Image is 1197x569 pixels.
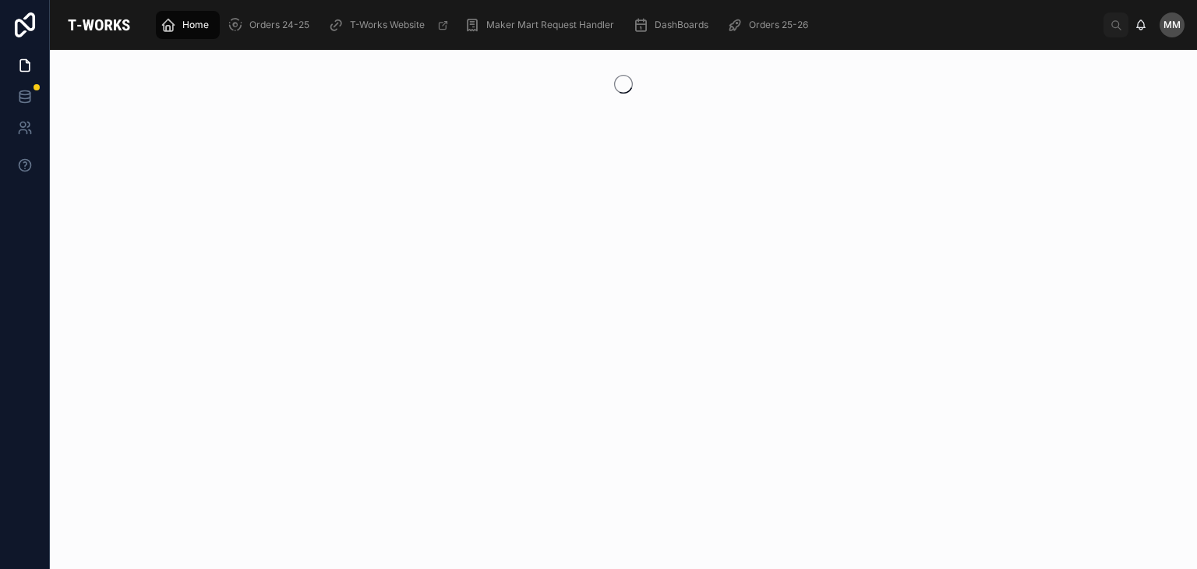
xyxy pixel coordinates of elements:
[350,19,425,31] span: T-Works Website
[1163,19,1181,31] span: MM
[628,11,719,39] a: DashBoards
[249,19,309,31] span: Orders 24-25
[323,11,457,39] a: T-Works Website
[722,11,819,39] a: Orders 25-26
[460,11,625,39] a: Maker Mart Request Handler
[62,12,136,37] img: App logo
[486,19,614,31] span: Maker Mart Request Handler
[148,8,1103,42] div: scrollable content
[156,11,220,39] a: Home
[749,19,808,31] span: Orders 25-26
[655,19,708,31] span: DashBoards
[223,11,320,39] a: Orders 24-25
[182,19,209,31] span: Home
